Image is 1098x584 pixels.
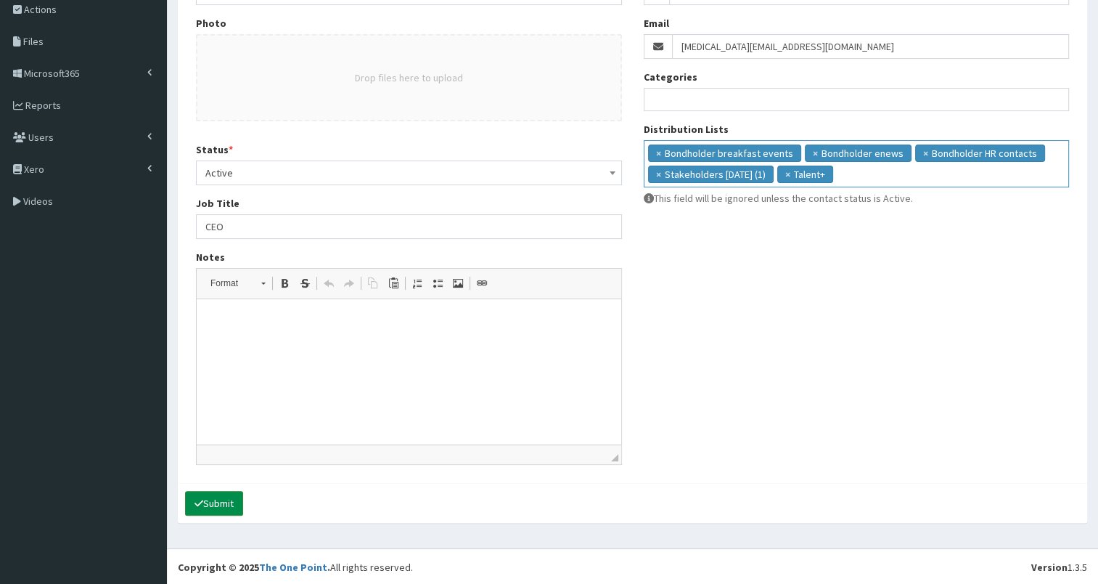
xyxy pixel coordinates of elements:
[205,163,612,183] span: Active
[611,454,618,461] span: Drag to resize
[644,70,697,84] label: Categories
[196,196,239,211] label: Job Title
[178,561,330,574] strong: Copyright © 2025 .
[295,274,315,293] a: Strike Through
[656,167,661,182] span: ×
[785,167,790,182] span: ×
[196,250,225,264] label: Notes
[339,274,359,293] a: Redo (Ctrl+Y)
[363,274,383,293] a: Copy (Ctrl+C)
[1031,561,1068,574] b: Version
[648,145,801,162] li: Bondholder breakfast events
[23,35,44,48] span: Files
[448,274,468,293] a: Image
[656,146,661,161] span: ×
[915,145,1045,162] li: Bondholder HR contacts
[24,163,44,176] span: Xero
[427,274,448,293] a: Insert/Remove Bulleted List
[805,145,911,162] li: Bondholder enews
[644,16,669,31] label: Email
[1031,560,1087,575] div: 1.3.5
[648,166,774,183] li: Stakeholders May 2023 (1)
[777,166,833,183] li: Talent+
[196,142,233,157] label: Status
[23,195,53,208] span: Videos
[259,561,327,574] a: The One Point
[24,67,80,80] span: Microsoft365
[28,131,54,144] span: Users
[185,491,243,516] button: Submit
[472,274,492,293] a: Link (Ctrl+L)
[923,146,928,161] span: ×
[24,3,57,16] span: Actions
[25,99,61,112] span: Reports
[196,16,226,31] label: Photo
[407,274,427,293] a: Insert/Remove Numbered List
[644,191,1070,206] p: This field will be ignored unless the contact status is Active.
[274,274,295,293] a: Bold (Ctrl+B)
[355,70,463,85] button: Drop files here to upload
[197,299,621,445] iframe: Rich Text Editor, notes
[813,146,818,161] span: ×
[644,122,729,137] label: Distribution Lists
[383,274,403,293] a: Paste (Ctrl+V)
[203,274,254,293] span: Format
[202,273,273,293] a: Format
[196,161,622,185] span: Active
[319,274,339,293] a: Undo (Ctrl+Z)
